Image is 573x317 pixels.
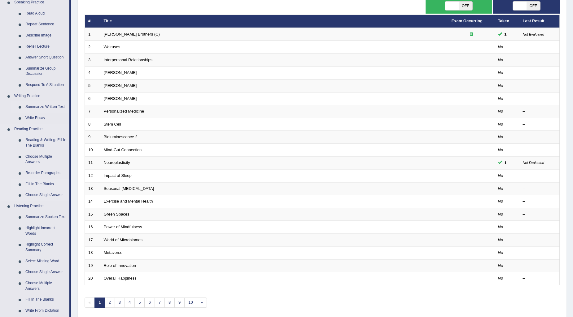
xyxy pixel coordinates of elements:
a: Seasonal [MEDICAL_DATA] [104,186,154,191]
a: [PERSON_NAME] [104,96,137,101]
div: – [523,44,556,50]
em: No [498,225,503,229]
a: Neuroplasticity [104,160,130,165]
a: Answer Short Question [23,52,69,63]
span: « [85,298,95,308]
div: – [523,173,556,179]
em: No [498,45,503,49]
a: Interpersonal Relationships [104,58,153,62]
th: Title [100,15,448,28]
th: Last Result [519,15,560,28]
td: 18 [85,246,100,259]
td: 2 [85,41,100,54]
a: 10 [184,298,197,308]
a: 6 [144,298,155,308]
div: – [523,250,556,256]
em: No [498,148,503,152]
div: – [523,237,556,243]
a: Summarize Written Text [23,101,69,113]
a: Walruses [104,45,120,49]
div: Exam occurring question [452,32,491,37]
td: 15 [85,208,100,221]
em: No [498,250,503,255]
div: – [523,276,556,281]
div: – [523,263,556,269]
td: 17 [85,233,100,246]
small: Not Evaluated [523,32,544,36]
a: Reading & Writing: Fill In The Blanks [23,135,69,151]
a: Exercise and Mental Health [104,199,153,203]
a: Reading Practice [11,124,69,135]
a: 1 [94,298,105,308]
em: No [498,135,503,139]
div: – [523,109,556,114]
div: – [523,122,556,127]
a: Mind-Gut Connection [104,148,142,152]
a: 3 [115,298,125,308]
a: Write From Dictation [23,305,69,316]
a: Summarize Spoken Text [23,212,69,223]
a: 2 [104,298,115,308]
a: Respond To A Situation [23,79,69,91]
span: OFF [527,2,540,10]
td: 8 [85,118,100,131]
div: – [523,199,556,204]
td: 14 [85,195,100,208]
td: 12 [85,169,100,182]
a: Choose Single Answer [23,267,69,278]
em: No [498,58,503,62]
span: You cannot take this question anymore [502,31,509,37]
a: Impact of Sleep [104,173,132,178]
a: 8 [164,298,175,308]
a: Re-order Paragraphs [23,168,69,179]
div: – [523,186,556,192]
a: 7 [155,298,165,308]
a: Select Missing Word [23,256,69,267]
em: No [498,96,503,101]
a: Green Spaces [104,212,129,216]
a: Personalized Medicine [104,109,144,114]
a: [PERSON_NAME] Brothers (C) [104,32,160,36]
em: No [498,199,503,203]
a: Write Essay [23,113,69,124]
em: No [498,122,503,126]
a: 9 [174,298,185,308]
a: Choose Multiple Answers [23,151,69,168]
td: 7 [85,105,100,118]
div: – [523,134,556,140]
div: – [523,224,556,230]
a: Highlight Incorrect Words [23,223,69,239]
a: Repeat Sentence [23,19,69,30]
a: Fill In The Blanks [23,179,69,190]
span: OFF [459,2,472,10]
a: 4 [125,298,135,308]
a: Metaverse [104,250,123,255]
em: No [498,109,503,114]
div: – [523,212,556,217]
em: No [498,238,503,242]
em: No [498,83,503,88]
td: 6 [85,92,100,105]
td: 13 [85,182,100,195]
div: – [523,57,556,63]
div: – [523,70,556,76]
td: 16 [85,221,100,234]
a: [PERSON_NAME] [104,70,137,75]
td: 5 [85,79,100,92]
a: Re-tell Lecture [23,41,69,52]
a: Read Aloud [23,8,69,19]
a: Summarize Group Discussion [23,63,69,79]
div: – [523,147,556,153]
em: No [498,276,503,281]
a: Power of Mindfulness [104,225,142,229]
a: [PERSON_NAME] [104,83,137,88]
span: You cannot take this question anymore [502,160,509,166]
a: Bioluminescence 2 [104,135,138,139]
em: No [498,212,503,216]
em: No [498,70,503,75]
a: Fill In The Blanks [23,294,69,305]
a: Listening Practice [11,201,69,212]
div: – [523,83,556,89]
td: 4 [85,66,100,79]
td: 10 [85,144,100,156]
